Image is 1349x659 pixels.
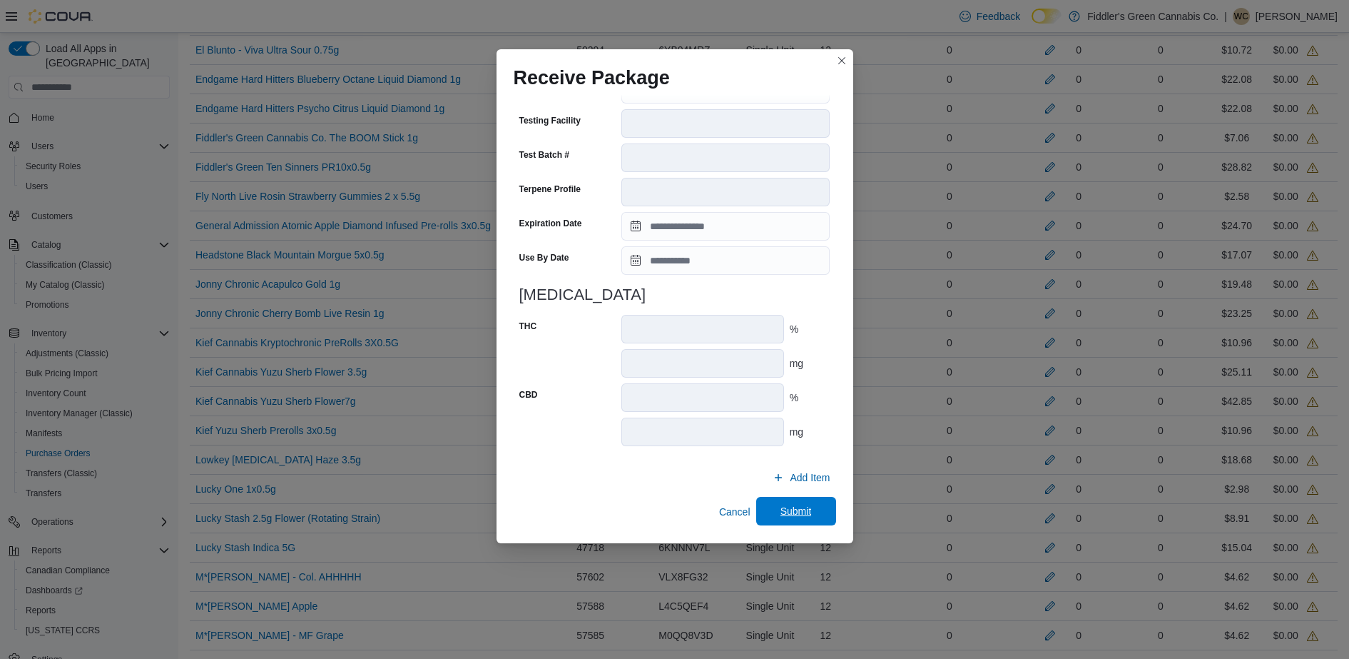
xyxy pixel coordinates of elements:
span: Cancel [719,505,750,519]
label: Expiration Date [519,218,582,229]
span: Add Item [790,471,830,485]
label: Test Batch # [519,149,569,161]
button: Submit [756,497,836,525]
button: Closes this modal window [833,52,850,69]
label: Use By Date [519,252,569,263]
input: Press the down key to open a popover containing a calendar. [621,246,830,275]
div: % [790,391,830,405]
button: Add Item [767,463,835,492]
label: CBD [519,389,538,401]
h3: [MEDICAL_DATA] [519,286,830,303]
div: mg [790,425,830,439]
input: Press the down key to open a popover containing a calendar. [621,212,830,241]
label: THC [519,321,537,332]
label: Terpene Profile [519,183,581,195]
label: Testing Facility [519,115,581,126]
div: % [790,322,830,336]
button: Cancel [713,498,756,526]
h1: Receive Package [514,66,670,89]
div: mg [790,356,830,371]
span: Submit [780,504,812,518]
